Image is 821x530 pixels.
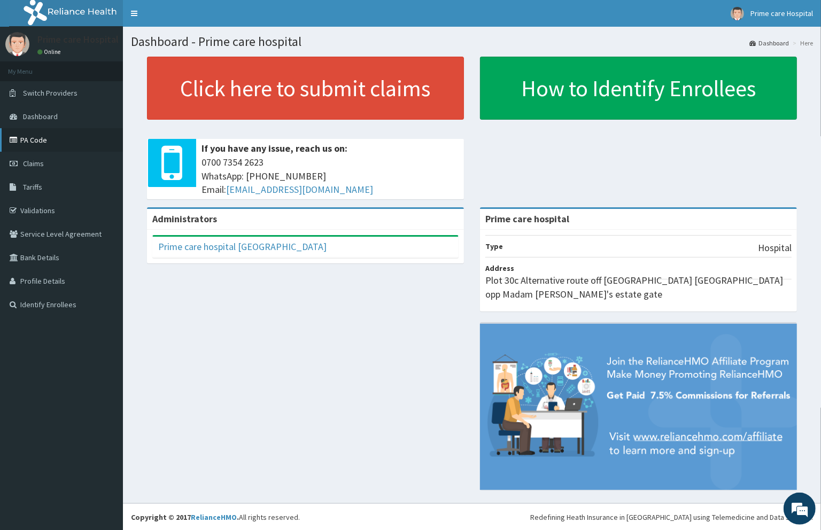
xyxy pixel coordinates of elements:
h1: Dashboard - Prime care hospital [131,35,813,49]
strong: Prime care hospital [485,213,569,225]
span: Switch Providers [23,88,78,98]
span: 0700 7354 2623 WhatsApp: [PHONE_NUMBER] Email: [202,155,459,197]
span: Dashboard [23,112,58,121]
a: How to Identify Enrollees [480,57,797,120]
a: Online [37,48,63,56]
img: provider-team-banner.png [480,324,797,489]
span: Claims [23,159,44,168]
span: Prime care Hospital [750,9,813,18]
b: Address [485,263,514,273]
a: Click here to submit claims [147,57,464,120]
li: Here [790,38,813,48]
b: Administrators [152,213,217,225]
p: Hospital [758,241,792,255]
p: Plot 30c Alternative route off [GEOGRAPHIC_DATA] [GEOGRAPHIC_DATA] opp Madam [PERSON_NAME]'s esta... [485,274,792,301]
textarea: Type your message and hit 'Enter' [5,292,204,329]
span: We're online! [62,135,148,243]
div: Redefining Heath Insurance in [GEOGRAPHIC_DATA] using Telemedicine and Data Science! [530,512,813,523]
div: Minimize live chat window [175,5,201,31]
img: d_794563401_company_1708531726252_794563401 [20,53,43,80]
img: User Image [731,7,744,20]
b: Type [485,241,503,251]
a: Prime care hospital [GEOGRAPHIC_DATA] [158,240,327,253]
a: RelianceHMO [191,512,237,522]
span: Tariffs [23,182,42,192]
strong: Copyright © 2017 . [131,512,239,522]
p: Prime care Hospital [37,35,119,44]
a: [EMAIL_ADDRESS][DOMAIN_NAME] [226,183,373,196]
img: User Image [5,32,29,56]
a: Dashboard [749,38,789,48]
div: Chat with us now [56,60,180,74]
b: If you have any issue, reach us on: [202,142,347,154]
